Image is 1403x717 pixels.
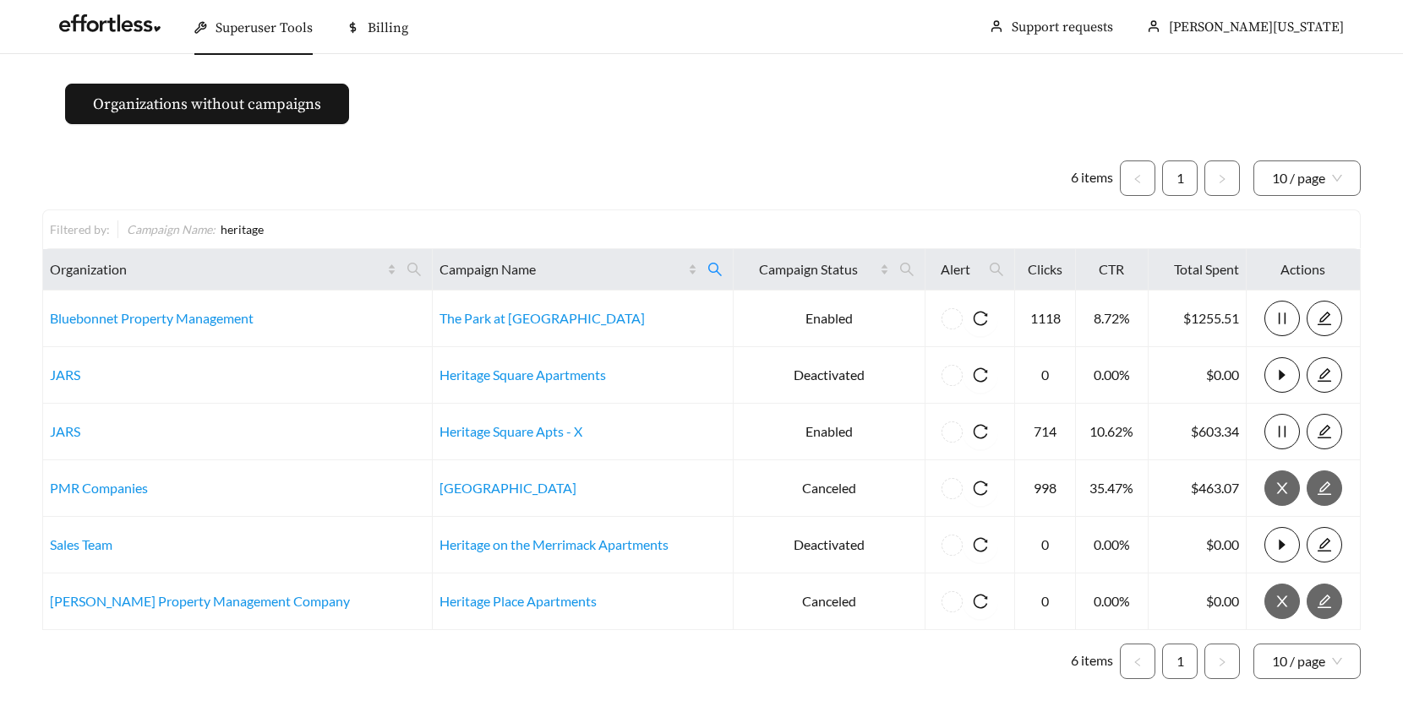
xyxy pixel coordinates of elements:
[50,480,148,496] a: PMR Companies
[1015,404,1076,460] td: 714
[963,470,998,506] button: reload
[1015,460,1076,517] td: 998
[1272,644,1342,678] span: 10 / page
[50,310,254,326] a: Bluebonnet Property Management
[1307,414,1342,449] button: edit
[963,527,998,562] button: reload
[1307,310,1342,326] a: edit
[93,93,321,116] span: Organizations without campaigns
[707,262,723,277] span: search
[221,222,264,236] span: heritage
[1307,301,1342,336] button: edit
[216,19,313,36] span: Superuser Tools
[734,573,925,630] td: Canceled
[1307,367,1342,383] a: edit
[734,404,925,460] td: Enabled
[963,301,998,336] button: reload
[1076,517,1148,573] td: 0.00%
[1265,367,1299,383] span: caret-right
[1253,644,1361,679] div: Page Size
[1076,573,1148,630] td: 0.00%
[1307,423,1342,439] a: edit
[963,594,998,609] span: reload
[1204,644,1240,679] li: Next Page
[963,537,998,552] span: reload
[50,593,350,609] a: [PERSON_NAME] Property Management Company
[740,259,876,280] span: Campaign Status
[1265,537,1299,552] span: caret-right
[50,367,80,383] a: JARS
[1217,657,1227,667] span: right
[1307,584,1342,619] button: edit
[734,291,925,347] td: Enabled
[439,593,597,609] a: Heritage Place Apartments
[1015,573,1076,630] td: 0
[734,460,925,517] td: Canceled
[439,536,669,552] a: Heritage on the Merrimack Apartments
[963,424,998,439] span: reload
[1307,470,1342,506] button: edit
[1149,404,1247,460] td: $603.34
[1015,249,1076,291] th: Clicks
[1120,160,1155,196] button: left
[1307,480,1342,496] a: edit
[1204,644,1240,679] button: right
[1307,593,1342,609] a: edit
[1071,644,1113,679] li: 6 items
[1133,657,1143,667] span: left
[1149,291,1247,347] td: $1255.51
[439,367,606,383] a: Heritage Square Apartments
[734,517,925,573] td: Deactivated
[1076,404,1148,460] td: 10.62%
[439,259,685,280] span: Campaign Name
[1163,644,1197,678] a: 1
[1307,367,1341,383] span: edit
[1071,160,1113,196] li: 6 items
[1253,160,1361,196] div: Page Size
[1307,357,1342,393] button: edit
[1120,644,1155,679] button: left
[1247,249,1361,291] th: Actions
[1120,644,1155,679] li: Previous Page
[963,357,998,393] button: reload
[1307,311,1341,326] span: edit
[439,480,576,496] a: [GEOGRAPHIC_DATA]
[963,414,998,449] button: reload
[734,347,925,404] td: Deactivated
[1265,311,1299,326] span: pause
[1015,291,1076,347] td: 1118
[127,222,216,236] span: Campaign Name :
[1162,644,1198,679] li: 1
[1307,537,1341,552] span: edit
[1149,517,1247,573] td: $0.00
[1076,347,1148,404] td: 0.00%
[899,262,914,277] span: search
[1307,527,1342,562] button: edit
[1076,291,1148,347] td: 8.72%
[65,84,349,124] button: Organizations without campaigns
[439,310,645,326] a: The Park at [GEOGRAPHIC_DATA]
[1307,536,1342,552] a: edit
[1149,460,1247,517] td: $463.07
[963,584,998,619] button: reload
[50,259,384,280] span: Organization
[50,220,117,238] div: Filtered by:
[1264,414,1300,449] button: pause
[989,262,1004,277] span: search
[1015,347,1076,404] td: 0
[368,19,408,36] span: Billing
[893,256,921,283] span: search
[1272,161,1342,195] span: 10 / page
[1149,347,1247,404] td: $0.00
[1163,161,1197,195] a: 1
[1015,517,1076,573] td: 0
[1204,160,1240,196] li: Next Page
[50,536,112,552] a: Sales Team
[963,481,998,496] span: reload
[1264,527,1300,562] button: caret-right
[1149,573,1247,630] td: $0.00
[50,423,80,439] a: JARS
[1162,160,1198,196] li: 1
[1264,357,1300,393] button: caret-right
[1120,160,1155,196] li: Previous Page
